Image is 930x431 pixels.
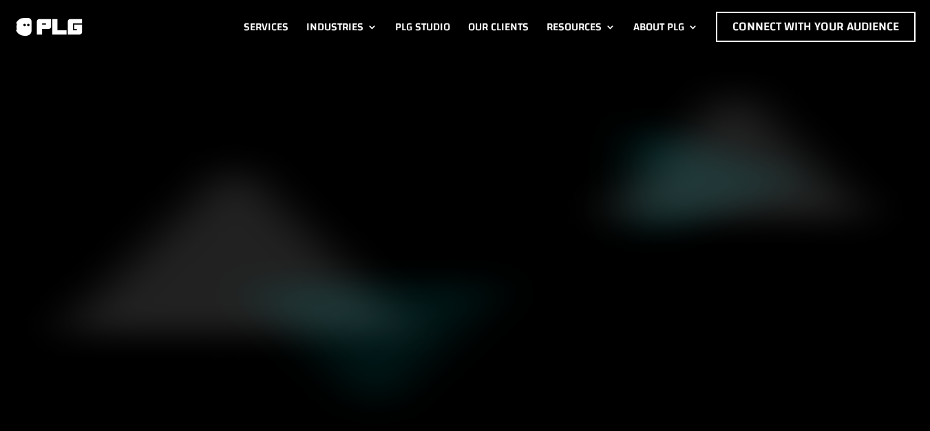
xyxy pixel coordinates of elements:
a: About PLG [633,12,698,42]
a: PLG Studio [395,12,450,42]
a: Our Clients [468,12,529,42]
a: Resources [547,12,615,42]
a: Industries [306,12,377,42]
a: Connect with Your Audience [716,12,916,42]
a: Services [244,12,288,42]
